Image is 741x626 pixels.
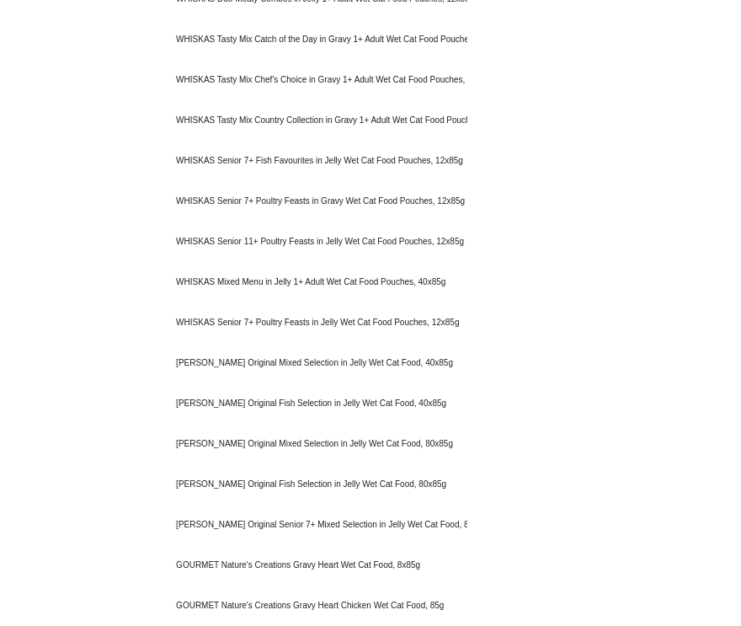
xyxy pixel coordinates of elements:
div: [PERSON_NAME] Original Senior 7+ Mixed Selection in Jelly Wet Cat Food, 80x85g [163,505,467,545]
div: WHISKAS Senior 7+ Poultry Feasts in Jelly Wet Cat Food Pouches, 12x85g [163,302,467,343]
div: [PERSON_NAME] Original Fish Selection in Jelly Wet Cat Food, 80x85g [163,464,467,505]
div: [PERSON_NAME] Original Mixed Selection in Jelly Wet Cat Food, 80x85g [163,424,467,464]
div: GOURMET Nature's Creations Gravy Heart Wet Cat Food, 8x85g [163,545,467,586]
div: WHISKAS Tasty Mix Country Collection in Gravy 1+ Adult Wet Cat Food Pouches, 12x85g [163,100,467,141]
div: [PERSON_NAME] Original Fish Selection in Jelly Wet Cat Food, 40x85g [163,383,467,424]
div: [PERSON_NAME] Original Mixed Selection in Jelly Wet Cat Food, 40x85g [163,343,467,383]
div: WHISKAS Tasty Mix Catch of the Day in Gravy 1+ Adult Wet Cat Food Pouches, 12x85g [163,19,467,60]
div: WHISKAS Mixed Menu in Jelly 1+ Adult Wet Cat Food Pouches, 40x85g [163,262,467,302]
div: WHISKAS Tasty Mix Chef's Choice in Gravy 1+ Adult Wet Cat Food Pouches, 12x85g [163,60,467,100]
div: WHISKAS Senior 7+ Poultry Feasts in Gravy Wet Cat Food Pouches, 12x85g [163,181,467,222]
div: WHISKAS Senior 11+ Poultry Feasts in Jelly Wet Cat Food Pouches, 12x85g [163,222,467,262]
div: GOURMET Nature's Creations Gravy Heart Chicken Wet Cat Food, 85g [163,586,467,626]
div: WHISKAS Senior 7+ Fish Favourites in Jelly Wet Cat Food Pouches, 12x85g [163,141,467,181]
